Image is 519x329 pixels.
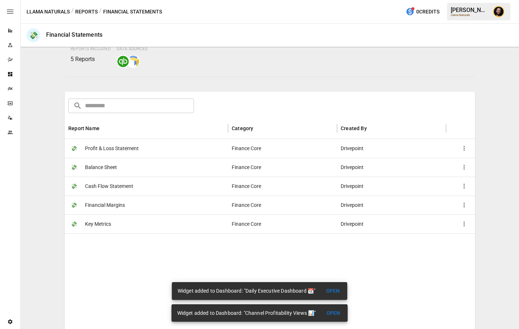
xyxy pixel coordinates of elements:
div: Drivepoint [337,139,446,158]
button: OPEN [321,306,345,320]
button: Sort [368,123,378,133]
span: Cash Flow Statement [85,177,133,196]
div: Widget added to Dashboard: "Daily Executive Dashboard 📆" [178,284,315,297]
span: 💸 [68,200,79,210]
button: 0Credits [403,5,442,19]
span: Financial Margins [85,196,125,214]
span: Profit & Loss Statement [85,139,139,158]
div: / [99,7,102,16]
div: / [71,7,74,16]
span: Reports Included [70,46,111,51]
img: Ciaran Nugent [493,6,504,17]
div: Drivepoint [337,196,446,214]
img: quickbooks [117,56,129,67]
div: Llama Naturals [451,13,488,17]
div: Financial Statements [46,31,102,38]
span: 💸 [68,143,79,154]
div: Category [232,125,253,131]
div: Report Name [68,125,100,131]
button: Llama Naturals [27,7,70,16]
button: Sort [254,123,264,133]
span: Balance Sheet [85,158,117,177]
span: 💸 [68,162,79,173]
div: Finance Core [228,214,337,233]
div: 💸 [27,28,40,42]
div: Created By [341,125,367,131]
div: Finance Core [228,158,337,177]
p: 5 Reports [70,55,111,64]
button: Sort [100,123,110,133]
button: OPEN [321,284,344,298]
img: smart model [127,56,139,67]
div: Finance Core [228,177,337,196]
div: Drivepoint [337,177,446,196]
div: [PERSON_NAME] [451,7,488,13]
div: Drivepoint [337,158,446,177]
span: 💸 [68,218,79,229]
span: 0 Credits [416,7,439,16]
div: Finance Core [228,196,337,214]
span: 💸 [68,181,79,192]
button: Reports [75,7,98,16]
div: Widget added to Dashboard: "Channel Profitability Views 📊" [177,306,316,320]
div: Finance Core [228,139,337,158]
div: Drivepoint [337,214,446,233]
span: Key Metrics [85,215,111,233]
button: Ciaran Nugent [488,1,509,22]
span: Data Sources [117,46,147,51]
